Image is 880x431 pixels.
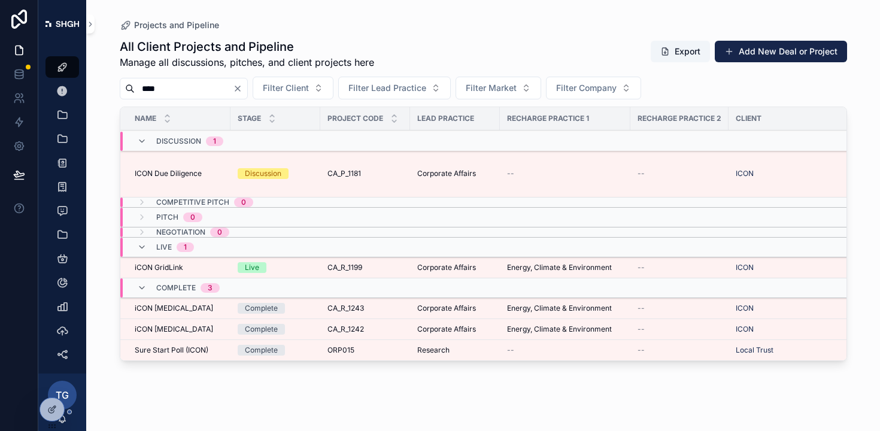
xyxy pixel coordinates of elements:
a: CA_R_1199 [327,263,403,272]
a: ICON Due Diligence [135,169,223,178]
span: -- [507,169,514,178]
button: Clear [233,84,247,93]
a: Complete [238,303,313,314]
a: Corporate Affairs [417,303,493,313]
button: Select Button [338,77,451,99]
a: -- [638,324,721,334]
a: ICON [736,263,851,272]
a: Complete [238,345,313,356]
span: Filter Market [466,82,517,94]
span: Pitch [156,213,178,222]
a: Live [238,262,313,273]
button: Add New Deal or Project [715,41,847,62]
span: CA_R_1199 [327,263,362,272]
a: Local Trust [736,345,851,355]
a: Corporate Affairs [417,263,493,272]
a: ICON [736,303,754,313]
span: Recharge Practice 1 [507,114,589,123]
button: Select Button [546,77,641,99]
span: Filter Lead Practice [348,82,426,94]
a: iCON [MEDICAL_DATA] [135,324,223,334]
div: 1 [213,136,216,146]
span: Name [135,114,156,123]
span: Client [736,114,761,123]
div: 0 [241,198,246,207]
a: Projects and Pipeline [120,19,219,31]
a: -- [507,169,623,178]
span: ICON Due Diligence [135,169,202,178]
a: CA_P_1181 [327,169,403,178]
span: iCON [MEDICAL_DATA] [135,324,213,334]
a: ICON [736,169,754,178]
span: CA_P_1181 [327,169,361,178]
span: Corporate Affairs [417,263,476,272]
span: Corporate Affairs [417,169,476,178]
span: Corporate Affairs [417,324,476,334]
div: 3 [208,283,213,293]
span: -- [507,345,514,355]
span: Negotiation [156,227,205,237]
a: Energy, Climate & Environment [507,303,623,313]
img: App logo [45,21,79,27]
span: Project Code [327,114,383,123]
div: 1 [184,242,187,252]
span: Energy, Climate & Environment [507,303,612,313]
span: Energy, Climate & Environment [507,324,612,334]
a: Research [417,345,493,355]
a: Energy, Climate & Environment [507,324,623,334]
a: ICON [736,169,851,178]
div: Complete [245,303,278,314]
span: Projects and Pipeline [134,19,219,31]
a: Energy, Climate & Environment [507,263,623,272]
a: ICON [736,303,851,313]
button: Export [651,41,710,62]
a: -- [638,303,721,313]
span: -- [638,263,645,272]
a: -- [507,345,623,355]
a: Corporate Affairs [417,324,493,334]
span: Discussion [156,136,201,146]
a: ICON [736,263,754,272]
a: Local Trust [736,345,773,355]
a: -- [638,169,721,178]
span: Filter Client [263,82,309,94]
span: Lead Practice [417,114,474,123]
button: Select Button [253,77,333,99]
a: iCON [MEDICAL_DATA] [135,303,223,313]
div: 0 [217,227,222,237]
a: Complete [238,324,313,335]
span: ICON [736,324,754,334]
a: Corporate Affairs [417,169,493,178]
span: Competitive Pitch [156,198,229,207]
span: iCON [MEDICAL_DATA] [135,303,213,313]
span: iCON GridLink [135,263,183,272]
span: Filter Company [556,82,617,94]
span: Manage all discussions, pitches, and client projects here [120,55,374,69]
span: Corporate Affairs [417,303,476,313]
a: Sure Start Poll (ICON) [135,345,223,355]
span: Research [417,345,450,355]
span: Complete [156,283,196,293]
a: CA_R_1242 [327,324,403,334]
span: CA_R_1242 [327,324,364,334]
a: -- [638,263,721,272]
span: Recharge Practice 2 [638,114,721,123]
h1: All Client Projects and Pipeline [120,38,374,55]
div: scrollable content [38,48,86,374]
span: Energy, Climate & Environment [507,263,612,272]
a: ICON [736,324,851,334]
span: -- [638,324,645,334]
div: Complete [245,324,278,335]
span: TG [56,388,69,402]
div: Live [245,262,259,273]
a: Discussion [238,168,313,179]
a: ORP015 [327,345,403,355]
span: CA_R_1243 [327,303,364,313]
a: CA_R_1243 [327,303,403,313]
div: 0 [190,213,195,222]
span: -- [638,303,645,313]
